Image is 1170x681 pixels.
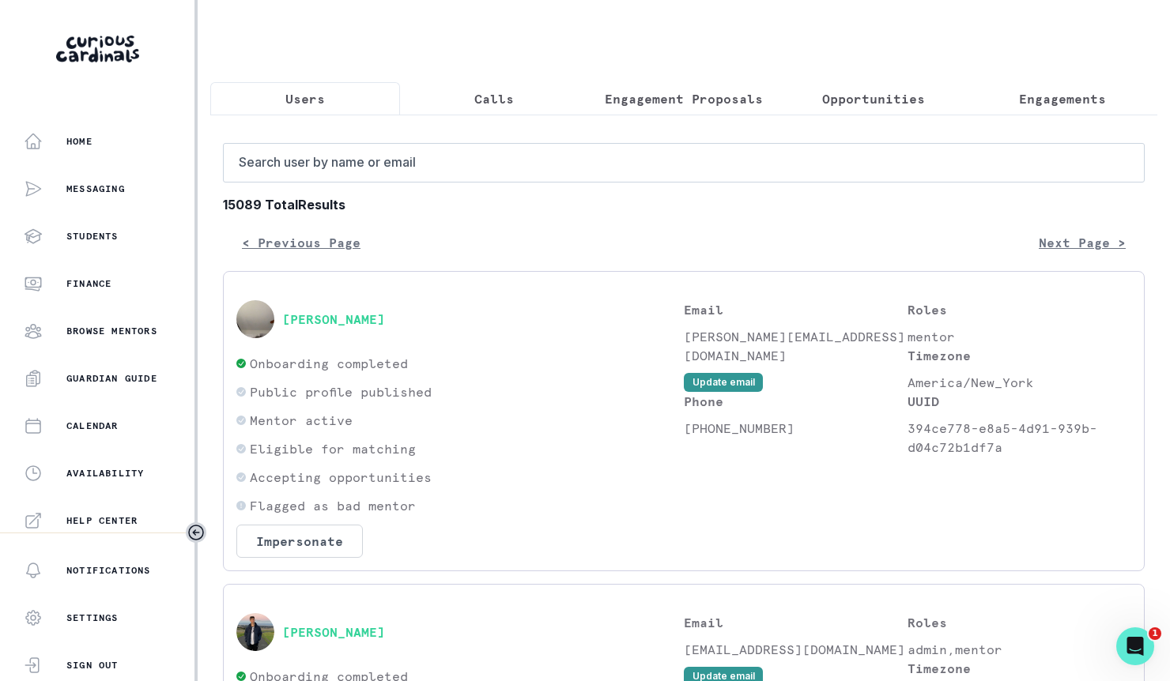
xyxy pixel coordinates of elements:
p: Eligible for matching [250,439,416,458]
p: Roles [908,300,1131,319]
p: Students [66,230,119,243]
p: [PHONE_NUMBER] [684,419,908,438]
p: 394ce778-e8a5-4d91-939b-d04c72b1df7a [908,419,1131,457]
p: Users [285,89,325,108]
p: UUID [908,392,1131,411]
p: [PERSON_NAME][EMAIL_ADDRESS][DOMAIN_NAME] [684,327,908,365]
p: [EMAIL_ADDRESS][DOMAIN_NAME] [684,640,908,659]
button: Toggle sidebar [186,522,206,543]
b: 15089 Total Results [223,195,1145,214]
p: Finance [66,277,111,290]
button: < Previous Page [223,227,379,258]
button: [PERSON_NAME] [282,624,385,640]
p: Onboarding completed [250,354,408,373]
p: Accepting opportunities [250,468,432,487]
p: America/New_York [908,373,1131,392]
p: Opportunities [822,89,925,108]
p: Email [684,613,908,632]
img: Curious Cardinals Logo [56,36,139,62]
p: Home [66,135,92,148]
p: Email [684,300,908,319]
p: Notifications [66,564,151,577]
p: Phone [684,392,908,411]
p: Settings [66,611,119,624]
p: Messaging [66,182,125,195]
p: Calendar [66,420,119,432]
p: Availability [66,467,144,480]
p: Help Center [66,514,138,527]
p: Engagement Proposals [605,89,763,108]
p: Roles [908,613,1131,632]
button: Impersonate [236,525,363,558]
button: Update email [684,373,763,392]
p: Engagements [1019,89,1106,108]
p: admin,mentor [908,640,1131,659]
p: Timezone [908,346,1131,365]
p: mentor [908,327,1131,346]
iframe: Intercom live chat [1116,627,1154,665]
p: Timezone [908,659,1131,678]
button: [PERSON_NAME] [282,311,385,327]
p: Public profile published [250,382,432,401]
p: Calls [474,89,514,108]
p: Mentor active [250,411,353,430]
button: Next Page > [1020,227,1145,258]
p: Sign Out [66,659,119,672]
p: Browse Mentors [66,325,157,337]
p: Flagged as bad mentor [250,496,416,515]
p: Guardian Guide [66,372,157,385]
span: 1 [1149,627,1161,640]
